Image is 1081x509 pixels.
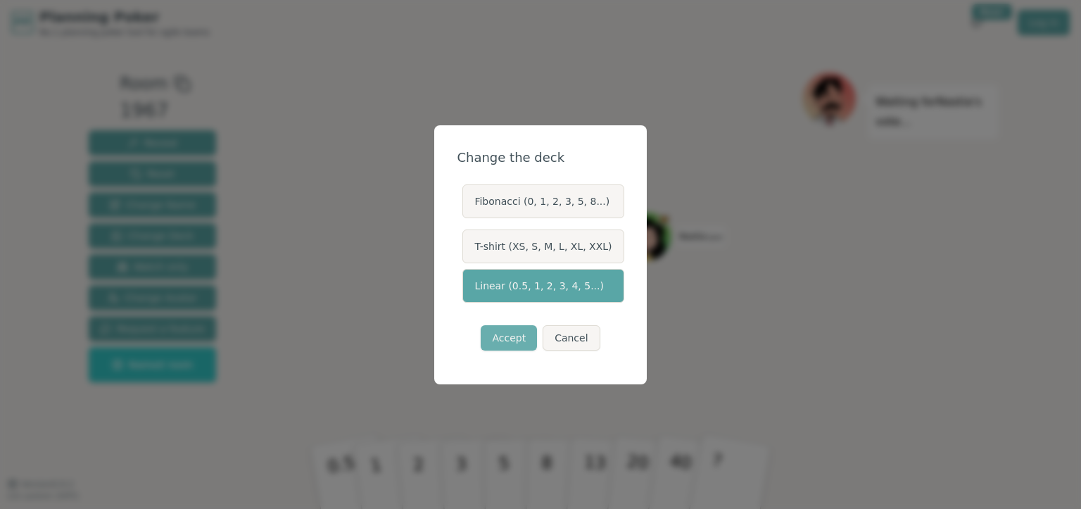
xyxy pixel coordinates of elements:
[462,230,624,263] label: T-shirt (XS, S, M, L, XL, XXL)
[462,184,624,218] label: Fibonacci (0, 1, 2, 3, 5, 8...)
[462,269,624,303] label: Linear (0.5, 1, 2, 3, 4, 5...)
[543,325,600,351] button: Cancel
[457,148,624,168] div: Change the deck
[481,325,537,351] button: Accept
